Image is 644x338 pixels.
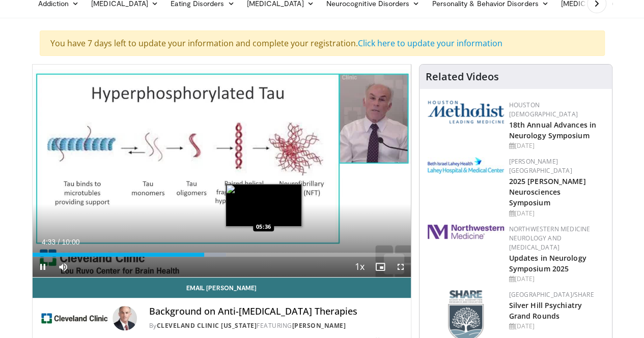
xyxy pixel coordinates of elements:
[149,321,403,330] div: By FEATURING
[509,101,578,118] a: Houston [DEMOGRAPHIC_DATA]
[350,257,370,277] button: Playback Rate
[509,225,591,252] a: Northwestern Medicine Neurology and [MEDICAL_DATA]
[509,253,586,273] a: Updates in Neurology Symposium 2025
[370,257,390,277] button: Enable picture-in-picture mode
[428,157,504,174] img: e7977282-282c-4444-820d-7cc2733560fd.jpg.150x105_q85_autocrop_double_scale_upscale_version-0.2.jpg
[157,321,257,330] a: Cleveland Clinic [US_STATE]
[33,257,53,277] button: Pause
[509,274,604,284] div: [DATE]
[149,306,403,317] h4: Background on Anti-[MEDICAL_DATA] Therapies
[113,306,137,330] img: Avatar
[509,157,572,175] a: [PERSON_NAME][GEOGRAPHIC_DATA]
[40,30,605,56] div: You have 7 days left to update your information and complete your registration.
[509,322,604,331] div: [DATE]
[428,101,504,124] img: 5e4488cc-e109-4a4e-9fd9-73bb9237ee91.png.150x105_q85_autocrop_double_scale_upscale_version-0.2.png
[509,120,596,140] a: 18th Annual Advances in Neurology Symposium
[62,238,79,246] span: 10:00
[390,257,411,277] button: Fullscreen
[292,321,346,330] a: [PERSON_NAME]
[509,300,582,321] a: Silver Hill Psychiatry Grand Rounds
[58,238,60,246] span: /
[509,141,604,150] div: [DATE]
[53,257,73,277] button: Mute
[428,225,504,239] img: 2a462fb6-9365-492a-ac79-3166a6f924d8.png.150x105_q85_autocrop_double_scale_upscale_version-0.2.jpg
[358,38,502,49] a: Click here to update your information
[41,306,108,330] img: Cleveland Clinic Nevada
[509,209,604,218] div: [DATE]
[509,290,594,299] a: [GEOGRAPHIC_DATA]/SHARE
[426,71,499,83] h4: Related Videos
[226,184,302,227] img: image.jpeg
[33,278,411,298] a: Email [PERSON_NAME]
[33,65,411,278] video-js: Video Player
[509,176,586,207] a: 2025 [PERSON_NAME] Neurosciences Symposium
[33,253,411,257] div: Progress Bar
[42,238,55,246] span: 4:33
